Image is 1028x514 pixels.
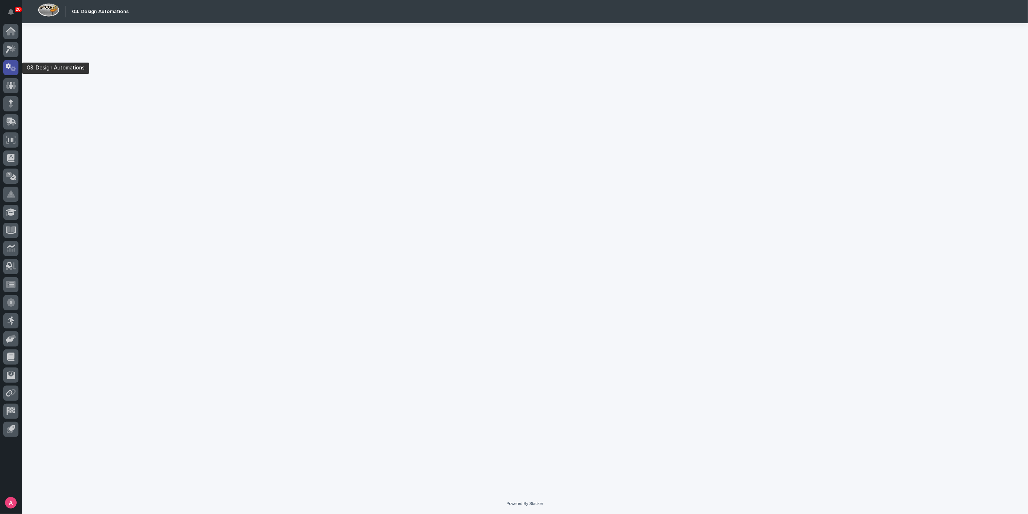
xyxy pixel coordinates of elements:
[16,7,21,12] p: 20
[3,495,18,510] button: users-avatar
[38,3,59,17] img: Workspace Logo
[506,501,543,506] a: Powered By Stacker
[72,9,129,15] h2: 03. Design Automations
[3,4,18,20] button: Notifications
[9,9,18,20] div: Notifications20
